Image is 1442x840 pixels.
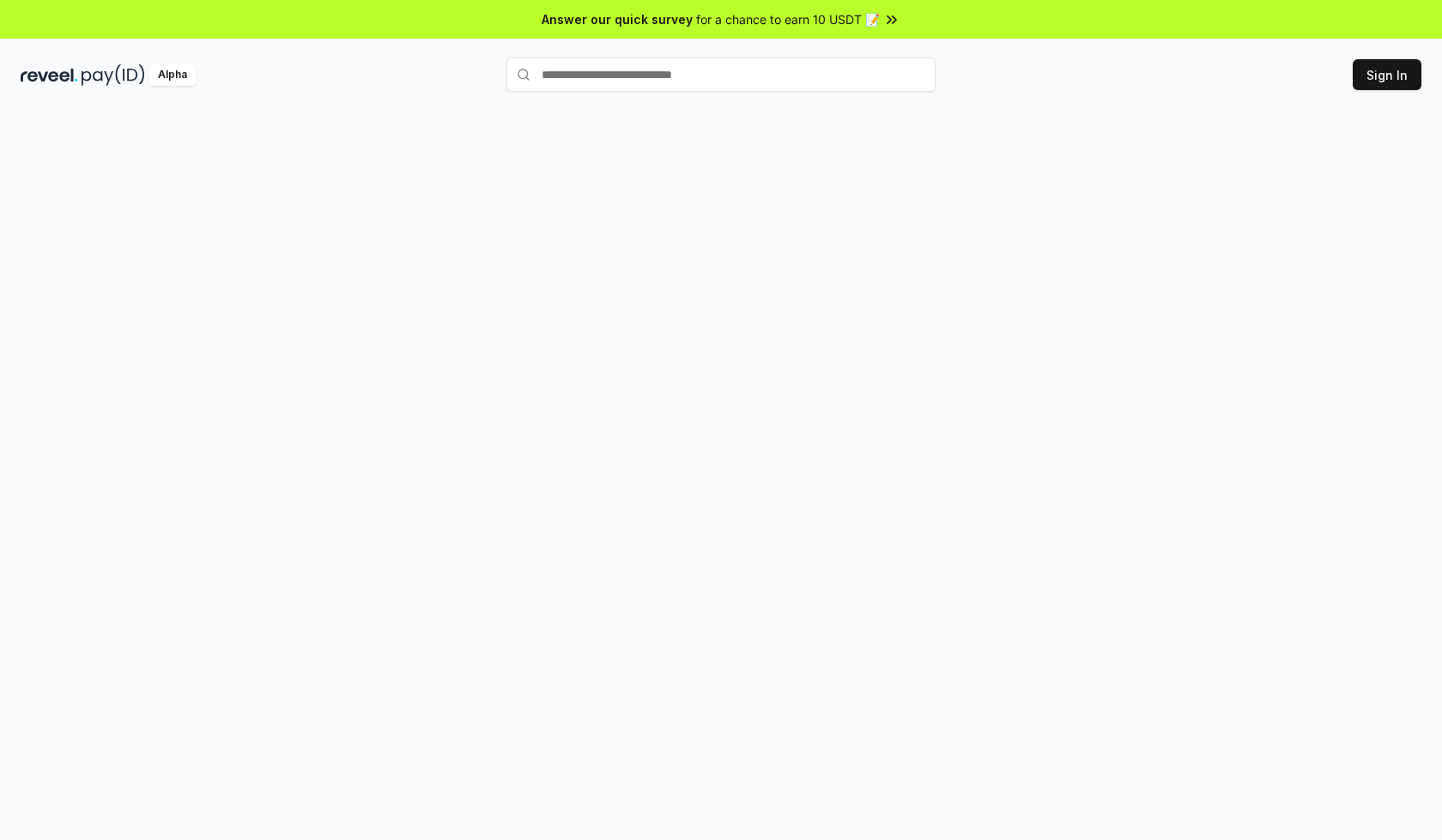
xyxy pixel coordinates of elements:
[21,64,78,86] img: reveel_dark
[82,64,145,86] img: pay_id
[1353,59,1421,90] button: Sign In
[696,10,880,28] span: for a chance to earn 10 USDT 📝
[148,64,197,86] div: Alpha
[542,10,693,28] span: Answer our quick survey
